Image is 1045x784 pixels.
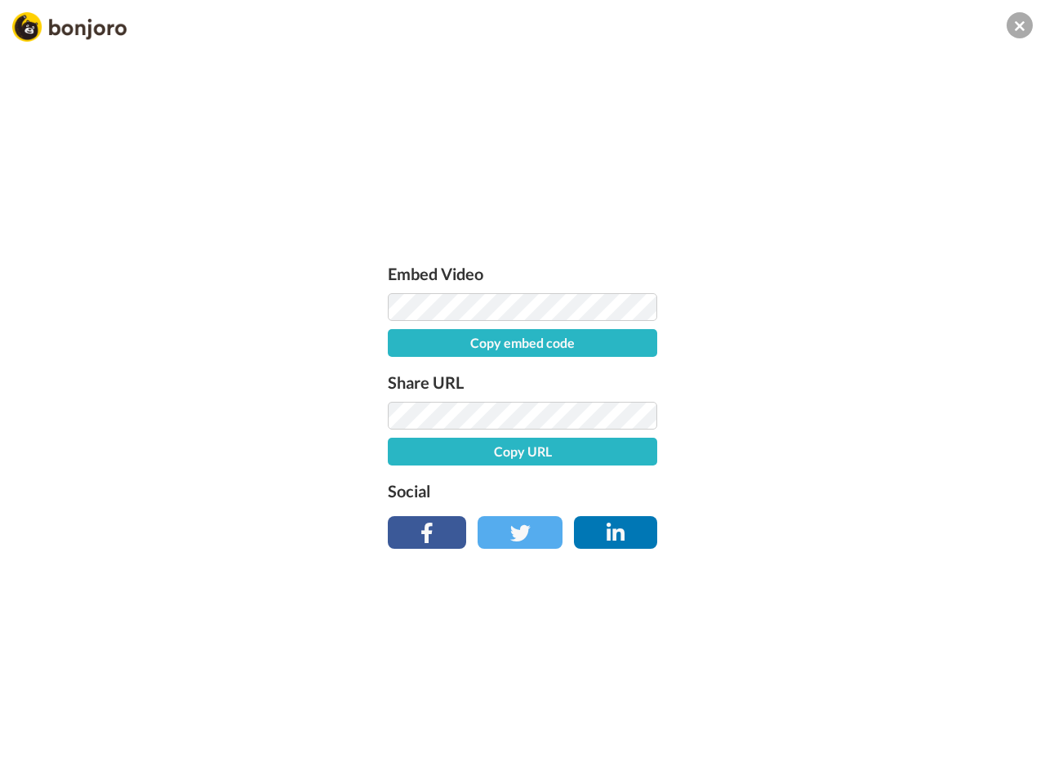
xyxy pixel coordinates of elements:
[388,261,657,287] label: Embed Video
[388,369,657,395] label: Share URL
[388,438,657,465] button: Copy URL
[388,329,657,357] button: Copy embed code
[12,12,127,42] img: Bonjoro Logo
[388,478,657,504] label: Social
